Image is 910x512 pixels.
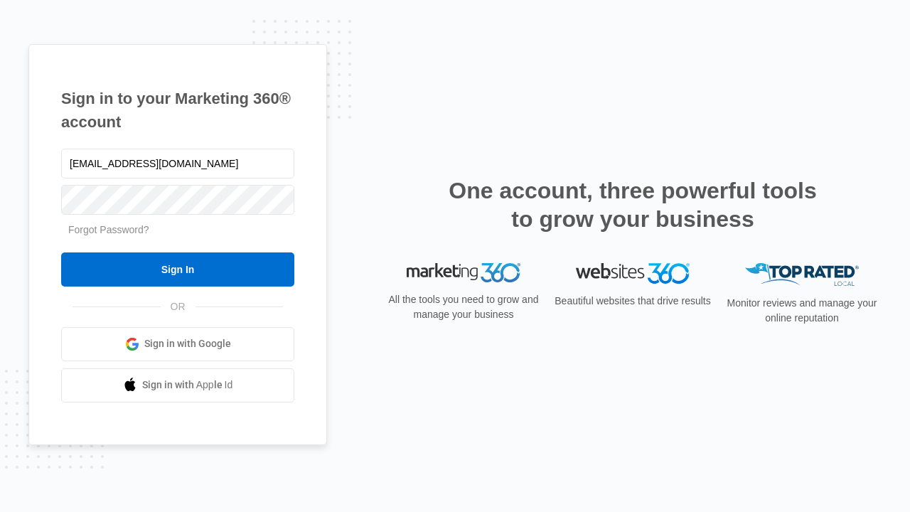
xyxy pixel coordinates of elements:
[61,149,294,178] input: Email
[144,336,231,351] span: Sign in with Google
[384,292,543,322] p: All the tools you need to grow and manage your business
[61,87,294,134] h1: Sign in to your Marketing 360® account
[142,378,233,393] span: Sign in with Apple Id
[553,294,712,309] p: Beautiful websites that drive results
[61,368,294,402] a: Sign in with Apple Id
[61,252,294,287] input: Sign In
[68,224,149,235] a: Forgot Password?
[745,263,859,287] img: Top Rated Local
[444,176,821,233] h2: One account, three powerful tools to grow your business
[576,263,690,284] img: Websites 360
[722,296,882,326] p: Monitor reviews and manage your online reputation
[407,263,520,283] img: Marketing 360
[161,299,196,314] span: OR
[61,327,294,361] a: Sign in with Google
